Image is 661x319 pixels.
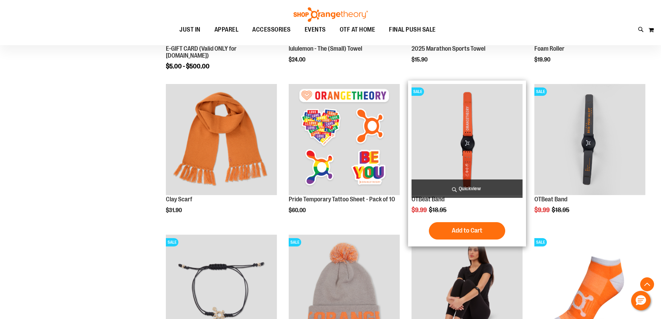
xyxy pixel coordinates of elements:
span: $19.90 [534,57,551,63]
a: JUST IN [172,22,207,38]
a: Clay Scarf [166,84,277,196]
a: APPAREL [207,22,246,38]
a: OTBeat BandSALE [412,84,523,196]
a: E-GIFT CARD (Valid ONLY for [DOMAIN_NAME]) [166,45,237,59]
span: $9.99 [412,207,428,213]
a: Clay Scarf [166,196,192,203]
a: OTBeat Band [534,196,567,203]
span: $9.99 [534,207,551,213]
span: SALE [412,87,424,96]
button: Hello, have a question? Let’s chat. [631,291,651,310]
a: lululemon - The (Small) Towel [289,45,362,52]
span: SALE [534,238,547,246]
span: SALE [166,238,178,246]
img: Shop Orangetheory [293,7,369,22]
span: OTF AT HOME [340,22,375,37]
div: product [408,81,526,246]
img: Clay Scarf [166,84,277,195]
a: Quickview [412,179,523,198]
a: EVENTS [298,22,333,38]
span: $18.95 [552,207,570,213]
span: $60.00 [289,207,307,213]
span: SALE [534,87,547,96]
span: APPAREL [214,22,239,37]
span: EVENTS [305,22,326,37]
a: ACCESSORIES [245,22,298,37]
span: $24.00 [289,57,306,63]
a: OTBeat Band [412,196,444,203]
div: product [531,81,649,231]
a: Foam Roller [534,45,565,52]
img: OTBeat Band [534,84,645,195]
span: Add to Cart [452,227,482,234]
a: OTBeat BandSALE [534,84,645,196]
a: FINAL PUSH SALE [382,22,443,38]
a: OTF AT HOME [333,22,382,38]
span: $5.00 - $500.00 [166,63,210,70]
span: JUST IN [179,22,201,37]
button: Back To Top [640,277,654,291]
img: Pride Temporary Tattoo Sheet - Pack of 10 [289,84,400,195]
div: product [285,81,403,231]
button: Add to Cart [429,222,505,240]
a: Pride Temporary Tattoo Sheet - Pack of 10 [289,196,395,203]
a: 2025 Marathon Sports Towel [412,45,485,52]
span: $18.95 [429,207,448,213]
span: SALE [289,238,301,246]
span: ACCESSORIES [252,22,291,37]
a: Pride Temporary Tattoo Sheet - Pack of 10 [289,84,400,196]
img: OTBeat Band [412,84,523,195]
span: $15.90 [412,57,429,63]
span: $31.90 [166,207,183,213]
div: product [162,81,280,231]
span: FINAL PUSH SALE [389,22,436,37]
